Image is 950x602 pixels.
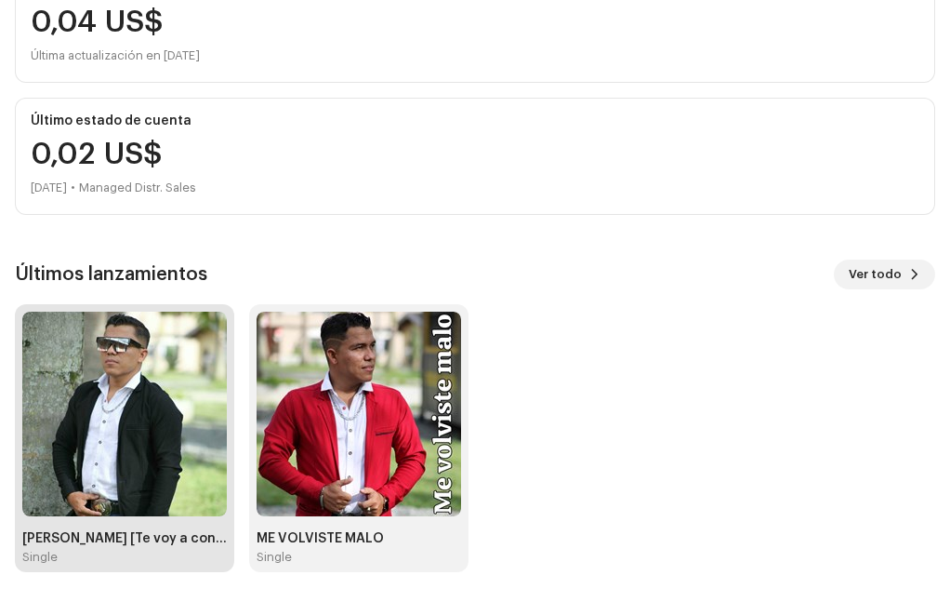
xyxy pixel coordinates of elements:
div: [PERSON_NAME] [Te voy a conquistar] [22,531,227,546]
div: [DATE] [31,177,67,199]
h3: Últimos lanzamientos [15,260,207,289]
re-o-card-value: Último estado de cuenta [15,98,935,215]
img: f7a3bf08-bf64-46dc-972e-56c30424a182 [257,312,461,516]
div: Última actualización en [DATE] [31,45,919,67]
span: Ver todo [849,256,902,293]
div: Último estado de cuenta [31,114,919,128]
div: Managed Distr. Sales [79,177,196,199]
div: Single [22,550,58,565]
div: ME VOLVISTE MALO [257,531,461,546]
button: Ver todo [834,260,935,289]
div: Single [257,550,292,565]
img: 2b024e54-bacb-4013-b2dc-86359da725f4 [22,312,227,516]
div: • [71,177,75,199]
